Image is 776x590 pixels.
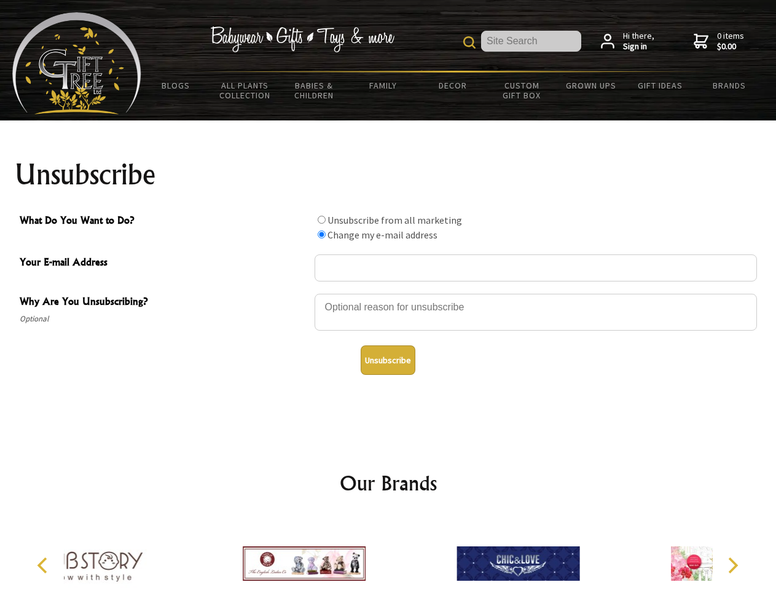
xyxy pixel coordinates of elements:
button: Next [719,552,746,579]
strong: Sign in [623,41,654,52]
h2: Our Brands [25,468,752,498]
label: Change my e-mail address [327,229,437,241]
a: Custom Gift Box [487,73,557,108]
span: Optional [20,312,308,326]
a: Decor [418,73,487,98]
a: Grown Ups [556,73,625,98]
span: What Do You Want to Do? [20,213,308,230]
input: Your E-mail Address [315,254,757,281]
h1: Unsubscribe [15,160,762,189]
button: Previous [31,552,58,579]
a: Gift Ideas [625,73,695,98]
span: Hi there, [623,31,654,52]
button: Unsubscribe [361,345,415,375]
strong: $0.00 [717,41,744,52]
a: All Plants Collection [211,73,280,108]
img: Babyware - Gifts - Toys and more... [12,12,141,114]
span: Your E-mail Address [20,254,308,272]
a: 0 items$0.00 [694,31,744,52]
a: Babies & Children [280,73,349,108]
a: Brands [695,73,764,98]
textarea: Why Are You Unsubscribing? [315,294,757,331]
input: Site Search [481,31,581,52]
a: BLOGS [141,73,211,98]
a: Family [349,73,418,98]
span: Why Are You Unsubscribing? [20,294,308,312]
input: What Do You Want to Do? [318,216,326,224]
input: What Do You Want to Do? [318,230,326,238]
img: Babywear - Gifts - Toys & more [210,26,394,52]
a: Hi there,Sign in [601,31,654,52]
label: Unsubscribe from all marketing [327,214,462,226]
span: 0 items [717,30,744,52]
img: product search [463,36,476,49]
